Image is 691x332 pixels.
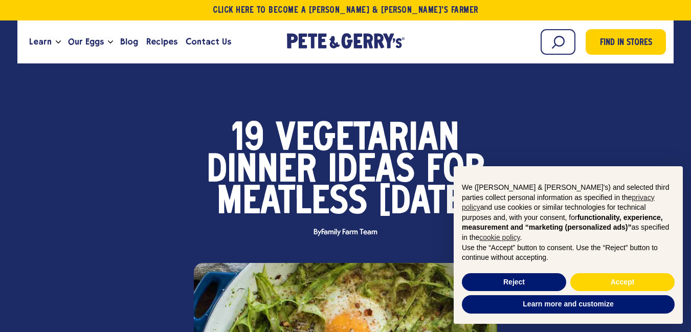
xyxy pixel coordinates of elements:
span: Family Farm Team [321,228,377,236]
span: 19 [232,124,264,156]
a: Contact Us [182,28,235,56]
span: Ideas [328,156,415,187]
input: Search [541,29,575,55]
a: Our Eggs [64,28,108,56]
span: Vegetarian [276,124,459,156]
span: Find in Stores [600,36,652,50]
button: Open the dropdown menu for Learn [56,40,61,44]
span: Contact Us [186,35,231,48]
a: Blog [116,28,142,56]
span: Learn [29,35,52,48]
a: Find in Stores [586,29,666,55]
button: Learn more and customize [462,295,675,314]
span: Meatless [217,187,367,219]
button: Reject [462,273,566,292]
span: [DATE] [378,187,475,219]
a: cookie policy [479,233,520,241]
span: Dinner [207,156,317,187]
p: Use the “Accept” button to consent. Use the “Reject” button to continue without accepting. [462,243,675,263]
button: Open the dropdown menu for Our Eggs [108,40,113,44]
span: Our Eggs [68,35,104,48]
span: By [308,229,382,236]
p: We ([PERSON_NAME] & [PERSON_NAME]'s) and selected third parties collect personal information as s... [462,183,675,243]
span: for [426,156,485,187]
a: Learn [25,28,56,56]
span: Blog [120,35,138,48]
button: Accept [570,273,675,292]
a: Recipes [142,28,182,56]
span: Recipes [146,35,177,48]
